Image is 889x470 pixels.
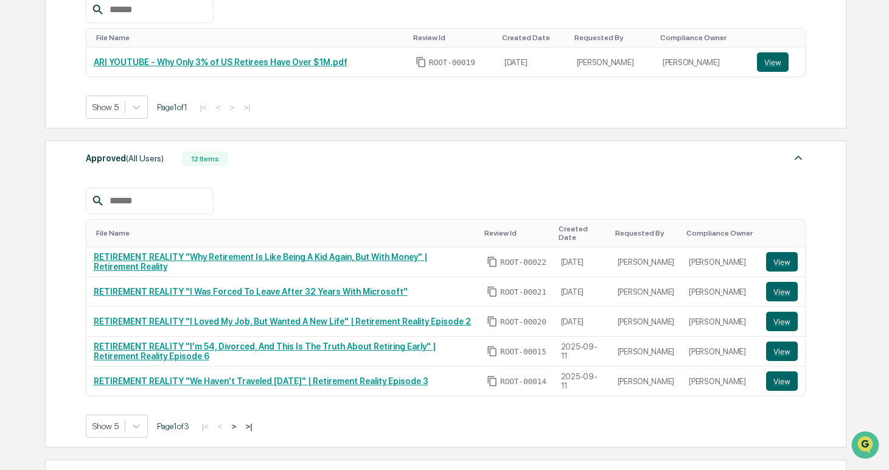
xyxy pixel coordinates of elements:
[214,421,226,432] button: <
[610,277,682,307] td: [PERSON_NAME]
[182,152,228,166] div: 12 Items
[497,47,570,77] td: [DATE]
[655,47,750,77] td: [PERSON_NAME]
[610,307,682,337] td: [PERSON_NAME]
[24,177,77,189] span: Data Lookup
[100,153,151,166] span: Attestations
[766,312,798,331] button: View
[766,252,798,272] button: View
[429,58,475,68] span: ROOT-00019
[226,102,239,113] button: >
[682,367,759,396] td: [PERSON_NAME]
[610,247,682,277] td: [PERSON_NAME]
[484,229,549,237] div: Toggle SortBy
[12,26,221,45] p: How can we help?
[7,149,83,170] a: 🖐️Preclearance
[86,150,164,166] div: Approved
[7,172,82,194] a: 🔎Data Lookup
[157,421,189,431] span: Page 1 of 3
[757,52,789,72] button: View
[88,155,98,164] div: 🗄️
[24,153,78,166] span: Preclearance
[94,287,408,296] a: RETIREMENT REALITY "I Was Forced To Leave After 32 Years With Microsoft"
[12,178,22,188] div: 🔎
[759,33,800,42] div: Toggle SortBy
[766,282,798,301] button: View
[41,93,200,105] div: Start new chat
[570,47,655,77] td: [PERSON_NAME]
[83,149,156,170] a: 🗄️Attestations
[12,155,22,164] div: 🖐️
[94,317,471,326] a: RETIREMENT REALITY "I Loved My Job, But Wanted A New Life" | Retirement Reality Episode 2
[500,287,546,297] span: ROOT-00021
[500,258,546,267] span: ROOT-00022
[212,102,225,113] button: <
[554,337,610,367] td: 2025-09-11
[198,421,212,432] button: |<
[610,367,682,396] td: [PERSON_NAME]
[121,206,147,216] span: Pylon
[850,430,883,463] iframe: Open customer support
[574,33,650,42] div: Toggle SortBy
[660,33,745,42] div: Toggle SortBy
[197,102,211,113] button: |<
[502,33,565,42] div: Toggle SortBy
[126,153,164,163] span: (All Users)
[94,342,436,361] a: RETIREMENT REALITY "I'm 54, Divorced, And This Is The Truth About Retiring Early" | Retirement Re...
[94,376,428,386] a: RETIREMENT REALITY "We Haven't Traveled [DATE]" | Retirement Reality Episode 3
[757,52,798,72] a: View
[242,421,256,432] button: >|
[487,286,498,297] span: Copy Id
[769,229,800,237] div: Toggle SortBy
[416,57,427,68] span: Copy Id
[41,105,154,115] div: We're available if you need us!
[96,33,403,42] div: Toggle SortBy
[615,229,677,237] div: Toggle SortBy
[94,57,347,67] a: ARI YOUTUBE - Why Only 3% of US Retirees Have Over $1M.pdf
[86,206,147,216] a: Powered byPylon
[554,367,610,396] td: 2025-09-11
[500,377,546,387] span: ROOT-00014
[686,229,754,237] div: Toggle SortBy
[12,93,34,115] img: 1746055101610-c473b297-6a78-478c-a979-82029cc54cd1
[682,247,759,277] td: [PERSON_NAME]
[157,102,187,112] span: Page 1 of 1
[487,376,498,387] span: Copy Id
[500,347,546,357] span: ROOT-00015
[766,371,798,391] button: View
[610,337,682,367] td: [PERSON_NAME]
[682,337,759,367] td: [PERSON_NAME]
[500,317,546,327] span: ROOT-00020
[240,102,254,113] button: >|
[96,229,475,237] div: Toggle SortBy
[682,307,759,337] td: [PERSON_NAME]
[487,316,498,327] span: Copy Id
[94,252,427,272] a: RETIREMENT REALITY "Why Retirement Is Like Being A Kid Again, But With Money" | Retirement Reality
[554,307,610,337] td: [DATE]
[228,421,240,432] button: >
[766,342,798,361] button: View
[554,247,610,277] td: [DATE]
[207,97,221,111] button: Start new chat
[682,277,759,307] td: [PERSON_NAME]
[413,33,492,42] div: Toggle SortBy
[487,346,498,357] span: Copy Id
[559,225,605,242] div: Toggle SortBy
[554,277,610,307] td: [DATE]
[791,150,806,165] img: caret
[487,256,498,267] span: Copy Id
